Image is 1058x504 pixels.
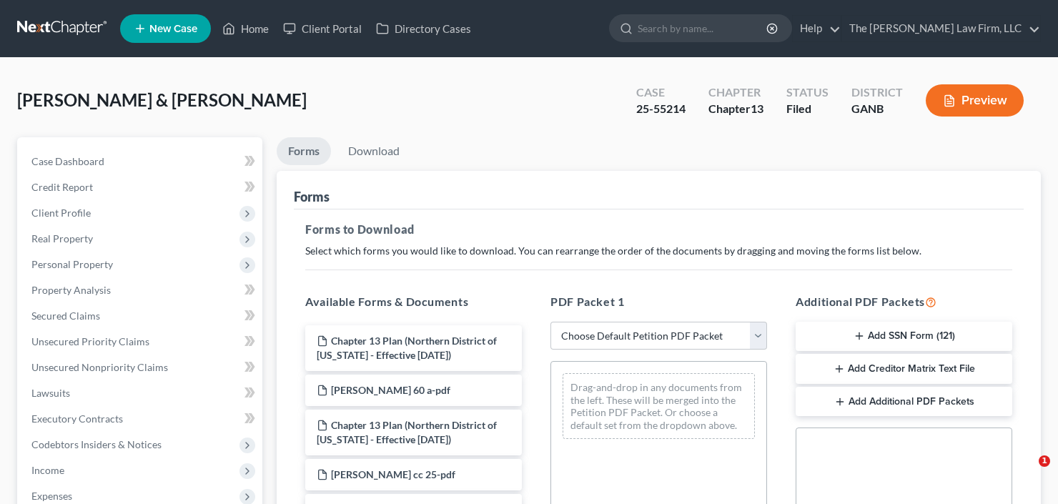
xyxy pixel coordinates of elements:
[708,101,763,117] div: Chapter
[31,412,123,425] span: Executory Contracts
[31,232,93,244] span: Real Property
[20,303,262,329] a: Secured Claims
[786,84,829,101] div: Status
[20,149,262,174] a: Case Dashboard
[20,277,262,303] a: Property Analysis
[31,490,72,502] span: Expenses
[786,101,829,117] div: Filed
[317,419,497,445] span: Chapter 13 Plan (Northern District of [US_STATE] - Effective [DATE])
[305,244,1012,258] p: Select which forms you would like to download. You can rearrange the order of the documents by dr...
[926,84,1024,117] button: Preview
[31,284,111,296] span: Property Analysis
[20,355,262,380] a: Unsecured Nonpriority Claims
[842,16,1040,41] a: The [PERSON_NAME] Law Firm, LLC
[369,16,478,41] a: Directory Cases
[851,101,903,117] div: GANB
[851,84,903,101] div: District
[751,102,763,115] span: 13
[337,137,411,165] a: Download
[20,174,262,200] a: Credit Report
[31,155,104,167] span: Case Dashboard
[17,89,307,110] span: [PERSON_NAME] & [PERSON_NAME]
[31,438,162,450] span: Codebtors Insiders & Notices
[31,335,149,347] span: Unsecured Priority Claims
[550,293,767,310] h5: PDF Packet 1
[331,468,455,480] span: [PERSON_NAME] cc 25-pdf
[31,181,93,193] span: Credit Report
[31,361,168,373] span: Unsecured Nonpriority Claims
[305,221,1012,238] h5: Forms to Download
[149,24,197,34] span: New Case
[793,16,841,41] a: Help
[294,188,330,205] div: Forms
[796,293,1012,310] h5: Additional PDF Packets
[20,329,262,355] a: Unsecured Priority Claims
[31,310,100,322] span: Secured Claims
[563,373,755,439] div: Drag-and-drop in any documents from the left. These will be merged into the Petition PDF Packet. ...
[1009,455,1044,490] iframe: Intercom live chat
[1039,455,1050,467] span: 1
[636,84,686,101] div: Case
[708,84,763,101] div: Chapter
[796,354,1012,384] button: Add Creditor Matrix Text File
[796,322,1012,352] button: Add SSN Form (121)
[20,406,262,432] a: Executory Contracts
[31,207,91,219] span: Client Profile
[276,16,369,41] a: Client Portal
[215,16,276,41] a: Home
[31,464,64,476] span: Income
[638,15,768,41] input: Search by name...
[796,387,1012,417] button: Add Additional PDF Packets
[636,101,686,117] div: 25-55214
[305,293,522,310] h5: Available Forms & Documents
[317,335,497,361] span: Chapter 13 Plan (Northern District of [US_STATE] - Effective [DATE])
[31,387,70,399] span: Lawsuits
[277,137,331,165] a: Forms
[20,380,262,406] a: Lawsuits
[331,384,450,396] span: [PERSON_NAME] 60 a-pdf
[31,258,113,270] span: Personal Property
